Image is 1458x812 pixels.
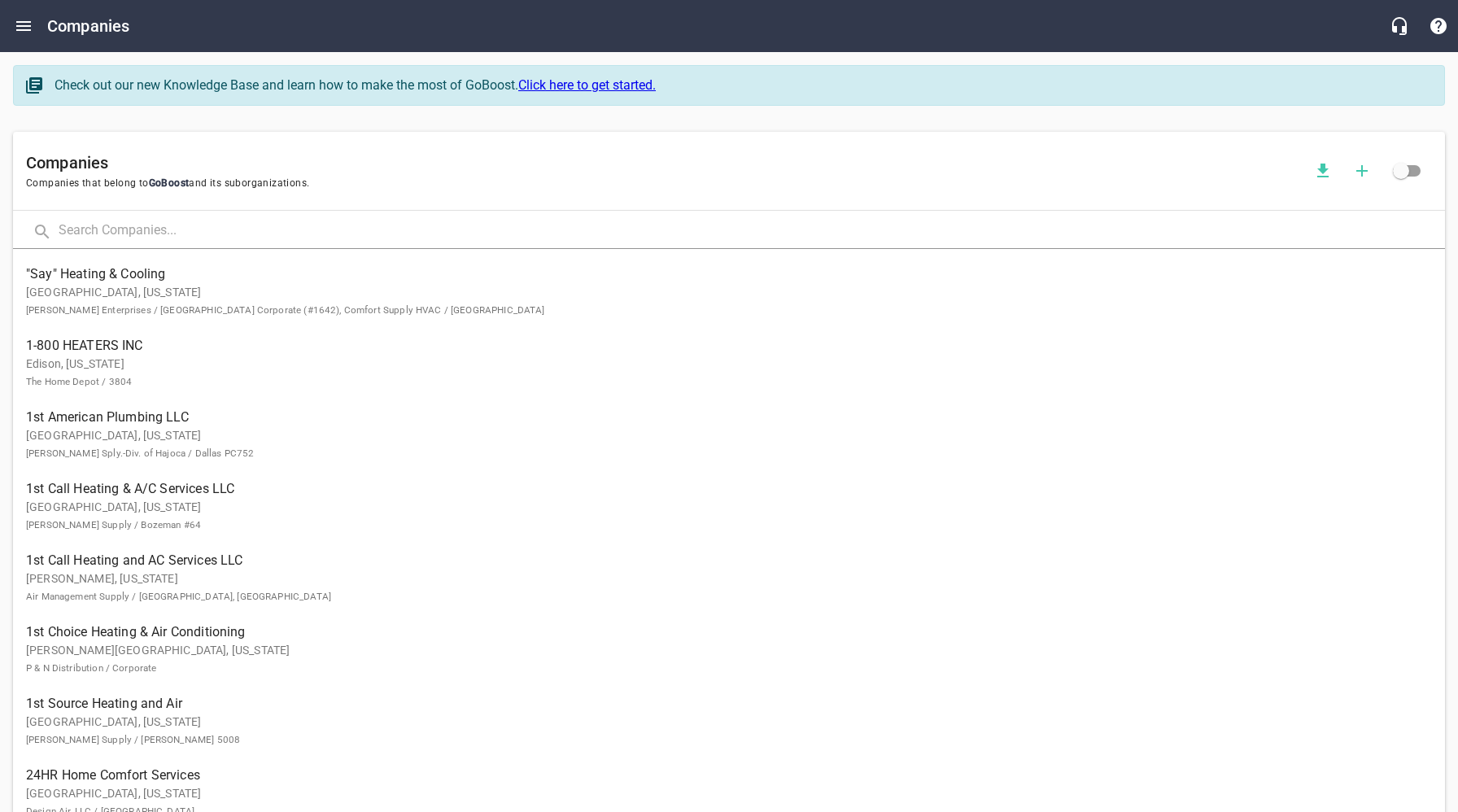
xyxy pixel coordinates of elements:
[26,694,1406,714] span: 1st Source Heating and Air
[26,642,1406,676] p: [PERSON_NAME][GEOGRAPHIC_DATA], [US_STATE]
[26,284,1406,318] p: [GEOGRAPHIC_DATA], [US_STATE]
[149,177,190,189] span: GoBoost
[26,356,1406,390] p: Edison, [US_STATE]
[26,479,1406,499] span: 1st Call Heating & A/C Services LLC
[518,77,656,93] a: Click here to get started.
[13,399,1445,470] a: 1st American Plumbing LLC[GEOGRAPHIC_DATA], [US_STATE][PERSON_NAME] Sply.-Div. of Hajoca / Dallas...
[59,214,1445,249] input: Search Companies...
[13,327,1445,399] a: 1-800 HEATERS INCEdison, [US_STATE]The Home Depot / 3804
[13,542,1445,613] a: 1st Call Heating and AC Services LLC[PERSON_NAME], [US_STATE]Air Management Supply / [GEOGRAPHIC_...
[26,734,240,745] small: [PERSON_NAME] Supply / [PERSON_NAME] 5008
[1419,7,1458,46] button: Support Portal
[26,336,1406,356] span: 1-800 HEATERS INC
[1380,7,1419,46] button: Live Chat
[26,408,1406,427] span: 1st American Plumbing LLC
[1303,151,1342,190] button: Download companies
[26,714,1406,748] p: [GEOGRAPHIC_DATA], [US_STATE]
[26,376,132,387] small: The Home Depot / 3804
[26,176,1303,192] span: Companies that belong to and its suborganizations.
[26,570,1406,605] p: [PERSON_NAME], [US_STATE]
[4,7,43,46] button: Open drawer
[26,264,1406,284] span: "Say" Heating & Cooling
[47,13,129,39] h6: Companies
[26,622,1406,642] span: 1st Choice Heating & Air Conditioning
[26,499,1406,533] p: [GEOGRAPHIC_DATA], [US_STATE]
[26,150,1303,176] h6: Companies
[26,304,545,316] small: [PERSON_NAME] Enterprises / [GEOGRAPHIC_DATA] Corporate (#1642), Comfort Supply HVAC / [GEOGRAPHI...
[13,613,1445,685] a: 1st Choice Heating & Air Conditioning[PERSON_NAME][GEOGRAPHIC_DATA], [US_STATE]P & N Distribution...
[13,685,1445,757] a: 1st Source Heating and Air[GEOGRAPHIC_DATA], [US_STATE][PERSON_NAME] Supply / [PERSON_NAME] 5008
[55,76,1428,95] div: Check out our new Knowledge Base and learn how to make the most of GoBoost.
[26,662,157,674] small: P & N Distribution / Corporate
[26,519,201,530] small: [PERSON_NAME] Supply / Bozeman #64
[26,551,1406,570] span: 1st Call Heating and AC Services LLC
[1382,151,1421,190] span: Click to view all companies
[26,447,254,459] small: [PERSON_NAME] Sply.-Div. of Hajoca / Dallas PC752
[26,591,331,602] small: Air Management Supply / [GEOGRAPHIC_DATA], [GEOGRAPHIC_DATA]
[13,255,1445,327] a: "Say" Heating & Cooling[GEOGRAPHIC_DATA], [US_STATE][PERSON_NAME] Enterprises / [GEOGRAPHIC_DATA]...
[13,470,1445,542] a: 1st Call Heating & A/C Services LLC[GEOGRAPHIC_DATA], [US_STATE][PERSON_NAME] Supply / Bozeman #64
[26,427,1406,461] p: [GEOGRAPHIC_DATA], [US_STATE]
[26,766,1406,785] span: 24HR Home Comfort Services
[1342,151,1382,190] button: Add a new company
